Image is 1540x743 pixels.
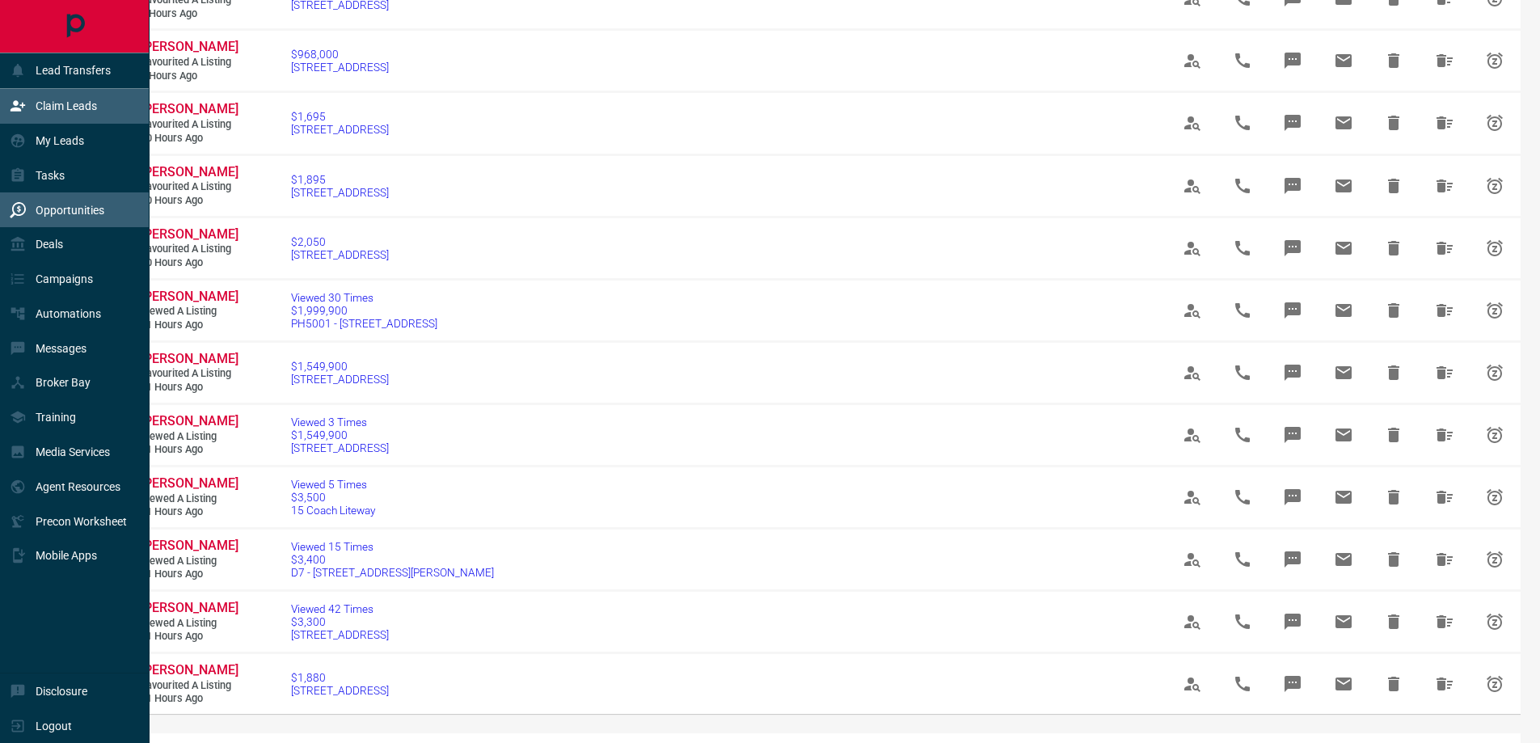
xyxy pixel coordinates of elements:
span: Hide [1374,602,1413,641]
span: Hide All from Dureti Beder [1425,602,1464,641]
span: Viewed a Listing [141,555,238,568]
span: Snooze [1475,103,1514,142]
span: Call [1223,167,1262,205]
a: Viewed 15 Times$3,400D7 - [STREET_ADDRESS][PERSON_NAME] [291,540,494,579]
span: Email [1324,291,1363,330]
span: [PERSON_NAME] [141,413,238,428]
span: [PERSON_NAME] [141,662,238,678]
span: Favourited a Listing [141,679,238,693]
span: Favourited a Listing [141,56,238,70]
span: 15 Coach Liteway [291,504,375,517]
span: Email [1324,416,1363,454]
span: Message [1273,665,1312,703]
span: View Profile [1173,602,1212,641]
span: 11 hours ago [141,319,238,332]
span: Email [1324,229,1363,268]
span: 8 hours ago [141,70,238,83]
span: Message [1273,229,1312,268]
a: $1,880[STREET_ADDRESS] [291,671,389,697]
span: Viewed 5 Times [291,478,375,491]
span: Viewed a Listing [141,492,238,506]
span: [PERSON_NAME] [141,101,238,116]
span: View Profile [1173,540,1212,579]
span: Hide [1374,540,1413,579]
a: Viewed 42 Times$3,300[STREET_ADDRESS] [291,602,389,641]
span: Favourited a Listing [141,367,238,381]
span: [STREET_ADDRESS] [291,248,389,261]
span: View Profile [1173,103,1212,142]
span: Hide [1374,478,1413,517]
span: Call [1223,229,1262,268]
a: $968,000[STREET_ADDRESS] [291,48,389,74]
span: Message [1273,103,1312,142]
span: Hide All from Nino Singh [1425,416,1464,454]
span: View Profile [1173,478,1212,517]
span: $1,999,900 [291,304,437,317]
span: Hide [1374,353,1413,392]
span: Call [1223,602,1262,641]
span: Viewed 15 Times [291,540,494,553]
span: Email [1324,540,1363,579]
span: 11 hours ago [141,443,238,457]
span: Snooze [1475,41,1514,80]
span: Viewed 3 Times [291,416,389,428]
span: Hide All from Rita Zander [1425,229,1464,268]
span: [STREET_ADDRESS] [291,186,389,199]
span: Hide All from Aaron Gabbidon [1425,41,1464,80]
span: Call [1223,416,1262,454]
a: Viewed 30 Times$1,999,900PH5001 - [STREET_ADDRESS] [291,291,437,330]
span: Hide [1374,229,1413,268]
span: View Profile [1173,41,1212,80]
span: [STREET_ADDRESS] [291,628,389,641]
span: [STREET_ADDRESS] [291,441,389,454]
span: View Profile [1173,416,1212,454]
span: [PERSON_NAME] [141,475,238,491]
span: $3,400 [291,553,494,566]
span: Hide [1374,167,1413,205]
span: [STREET_ADDRESS] [291,61,389,74]
span: $968,000 [291,48,389,61]
span: 11 hours ago [141,505,238,519]
span: Favourited a Listing [141,180,238,194]
span: View Profile [1173,167,1212,205]
span: 10 hours ago [141,132,238,146]
span: Viewed 30 Times [291,291,437,304]
span: Message [1273,41,1312,80]
span: View Profile [1173,229,1212,268]
span: Email [1324,41,1363,80]
span: Snooze [1475,602,1514,641]
span: 10 hours ago [141,256,238,270]
span: Snooze [1475,540,1514,579]
span: Hide All from Nino Singh [1425,291,1464,330]
span: Call [1223,103,1262,142]
span: $1,549,900 [291,428,389,441]
span: Call [1223,665,1262,703]
a: [PERSON_NAME] [141,662,238,679]
a: [PERSON_NAME] [141,600,238,617]
span: Snooze [1475,416,1514,454]
span: Hide [1374,291,1413,330]
span: Snooze [1475,665,1514,703]
span: 11 hours ago [141,630,238,644]
span: Snooze [1475,229,1514,268]
span: Call [1223,291,1262,330]
span: 10 hours ago [141,194,238,208]
span: Viewed 42 Times [291,602,389,615]
span: Call [1223,540,1262,579]
a: $1,895[STREET_ADDRESS] [291,173,389,199]
a: Viewed 5 Times$3,50015 Coach Liteway [291,478,375,517]
span: [PERSON_NAME] [141,600,238,615]
span: 7 hours ago [141,7,238,21]
span: 11 hours ago [141,692,238,706]
span: Hide [1374,103,1413,142]
span: View Profile [1173,353,1212,392]
span: Message [1273,478,1312,517]
span: Viewed a Listing [141,617,238,631]
span: Snooze [1475,291,1514,330]
span: Message [1273,540,1312,579]
span: Email [1324,167,1363,205]
span: View Profile [1173,291,1212,330]
span: Hide [1374,665,1413,703]
span: Snooze [1475,353,1514,392]
span: 11 hours ago [141,381,238,395]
